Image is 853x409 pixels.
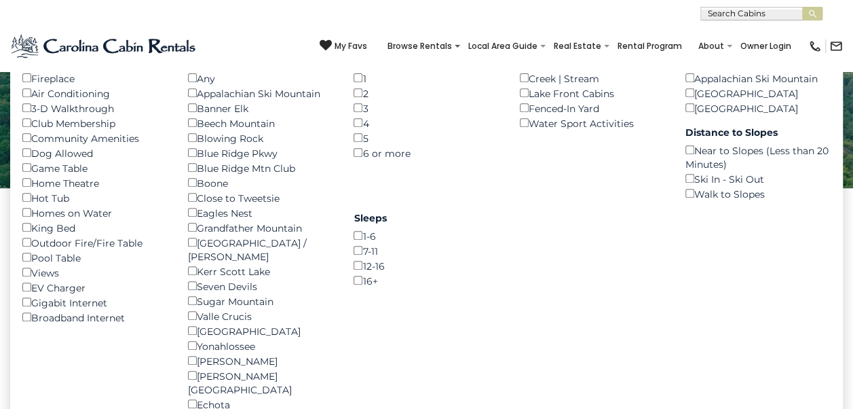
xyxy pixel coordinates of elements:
[354,86,499,101] div: 2
[685,71,831,86] div: Appalachian Ski Mountain
[685,171,831,186] div: Ski In - Ski Out
[22,145,168,160] div: Dog Allowed
[188,294,333,308] div: Sugar Mountain
[188,130,333,145] div: Blowing Rock
[685,86,831,101] div: [GEOGRAPHIC_DATA]
[188,323,333,338] div: [GEOGRAPHIC_DATA]
[461,37,544,56] a: Local Area Guide
[335,40,367,52] span: My Favs
[22,160,168,175] div: Game Table
[188,190,333,205] div: Close to Tweetsie
[520,115,665,130] div: Water Sport Activities
[188,338,333,353] div: Yonahlossee
[22,115,168,130] div: Club Membership
[354,130,499,145] div: 5
[188,353,333,368] div: [PERSON_NAME]
[354,71,499,86] div: 1
[520,86,665,101] div: Lake Front Cabins
[22,220,168,235] div: King Bed
[188,101,333,115] div: Banner Elk
[188,175,333,190] div: Boone
[829,39,843,53] img: mail-regular-black.png
[354,258,499,273] div: 12-16
[22,265,168,280] div: Views
[22,190,168,205] div: Hot Tub
[691,37,731,56] a: About
[188,145,333,160] div: Blue Ridge Pkwy
[188,368,333,397] div: [PERSON_NAME][GEOGRAPHIC_DATA]
[354,101,499,115] div: 3
[22,86,168,101] div: Air Conditioning
[354,243,499,258] div: 7-11
[22,295,168,310] div: Gigabit Internet
[734,37,798,56] a: Owner Login
[188,86,333,101] div: Appalachian Ski Mountain
[188,205,333,220] div: Eagles Nest
[188,160,333,175] div: Blue Ridge Mtn Club
[354,273,499,288] div: 16+
[22,130,168,145] div: Community Amenities
[22,175,168,190] div: Home Theatre
[188,71,333,86] div: Any
[188,220,333,235] div: Grandfather Mountain
[685,126,831,139] label: Distance to Slopes
[520,101,665,115] div: Fenced-In Yard
[22,101,168,115] div: 3-D Walkthrough
[188,308,333,323] div: Valle Crucis
[22,250,168,265] div: Pool Table
[22,235,168,250] div: Outdoor Fire/Fire Table
[381,37,459,56] a: Browse Rentals
[354,145,499,160] div: 6 or more
[188,264,333,279] div: Kerr Scott Lake
[10,33,198,60] img: Blue-2.png
[354,211,499,225] label: Sleeps
[685,186,831,201] div: Walk to Slopes
[354,115,499,130] div: 4
[320,39,367,53] a: My Favs
[22,205,168,220] div: Homes on Water
[354,228,499,243] div: 1-6
[188,279,333,294] div: Seven Devils
[611,37,689,56] a: Rental Program
[22,71,168,86] div: Fireplace
[547,37,608,56] a: Real Estate
[685,101,831,115] div: [GEOGRAPHIC_DATA]
[685,143,831,171] div: Near to Slopes (Less than 20 Minutes)
[188,115,333,130] div: Beech Mountain
[22,310,168,325] div: Broadband Internet
[188,235,333,264] div: [GEOGRAPHIC_DATA] / [PERSON_NAME]
[520,71,665,86] div: Creek | Stream
[22,280,168,295] div: EV Charger
[808,39,822,53] img: phone-regular-black.png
